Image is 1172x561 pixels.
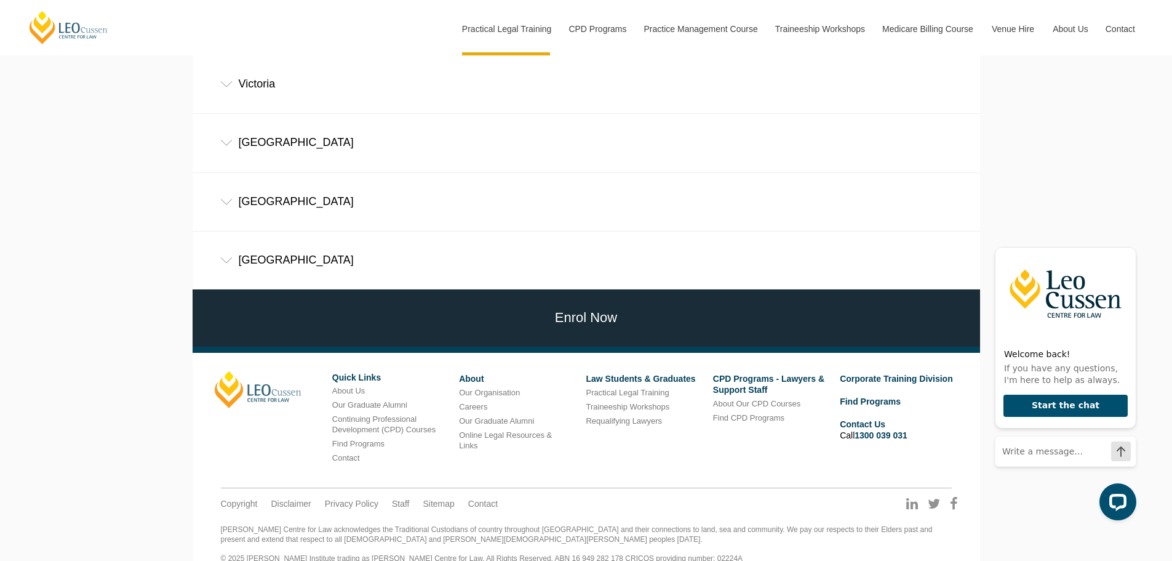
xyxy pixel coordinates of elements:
[635,2,766,55] a: Practice Management Course
[459,416,534,426] a: Our Graduate Alumni
[586,388,669,397] a: Practical Legal Training
[221,498,258,509] a: Copyright
[332,453,360,462] a: Contact
[459,402,487,411] a: Careers
[766,2,873,55] a: Traineeship Workshops
[193,114,980,171] div: [GEOGRAPHIC_DATA]
[332,400,407,410] a: Our Graduate Alumni
[271,498,311,509] a: Disclaimer
[215,371,301,408] a: [PERSON_NAME]
[586,374,695,384] a: Law Students & Graduates
[459,374,484,384] a: About
[332,414,436,434] a: Continuing Professional Development (CPD) Courses
[840,417,957,443] li: Call
[193,232,980,289] div: [GEOGRAPHIC_DATA]
[423,498,454,509] a: Sitemap
[586,416,662,426] a: Requalifying Lawyers
[325,498,378,509] a: Privacy Policy
[332,439,385,448] a: Find Programs
[559,2,634,55] a: CPD Programs
[453,2,560,55] a: Practical Legal Training
[392,498,410,509] a: Staff
[713,399,800,408] a: About Our CPD Courses
[459,388,520,397] a: Our Organisation
[332,386,365,395] a: About Us
[193,55,980,113] div: Victoria
[189,289,983,347] a: Enrol Now
[459,430,552,450] a: Online Legal Resources & Links
[713,413,784,422] a: Find CPD Programs
[840,419,885,429] a: Contact Us
[1043,2,1096,55] a: About Us
[840,397,901,406] a: Find Programs
[983,2,1043,55] a: Venue Hire
[840,374,953,384] a: Corporate Training Division
[985,224,1141,530] iframe: LiveChat chat widget
[468,498,498,509] a: Contact
[28,10,110,45] a: [PERSON_NAME] Centre for Law
[586,402,669,411] a: Traineeship Workshops
[873,2,983,55] a: Medicare Billing Course
[332,373,450,382] h6: Quick Links
[193,173,980,230] div: [GEOGRAPHIC_DATA]
[1096,2,1144,55] a: Contact
[713,374,824,395] a: CPD Programs - Lawyers & Support Staff
[855,430,907,440] a: 1300 039 031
